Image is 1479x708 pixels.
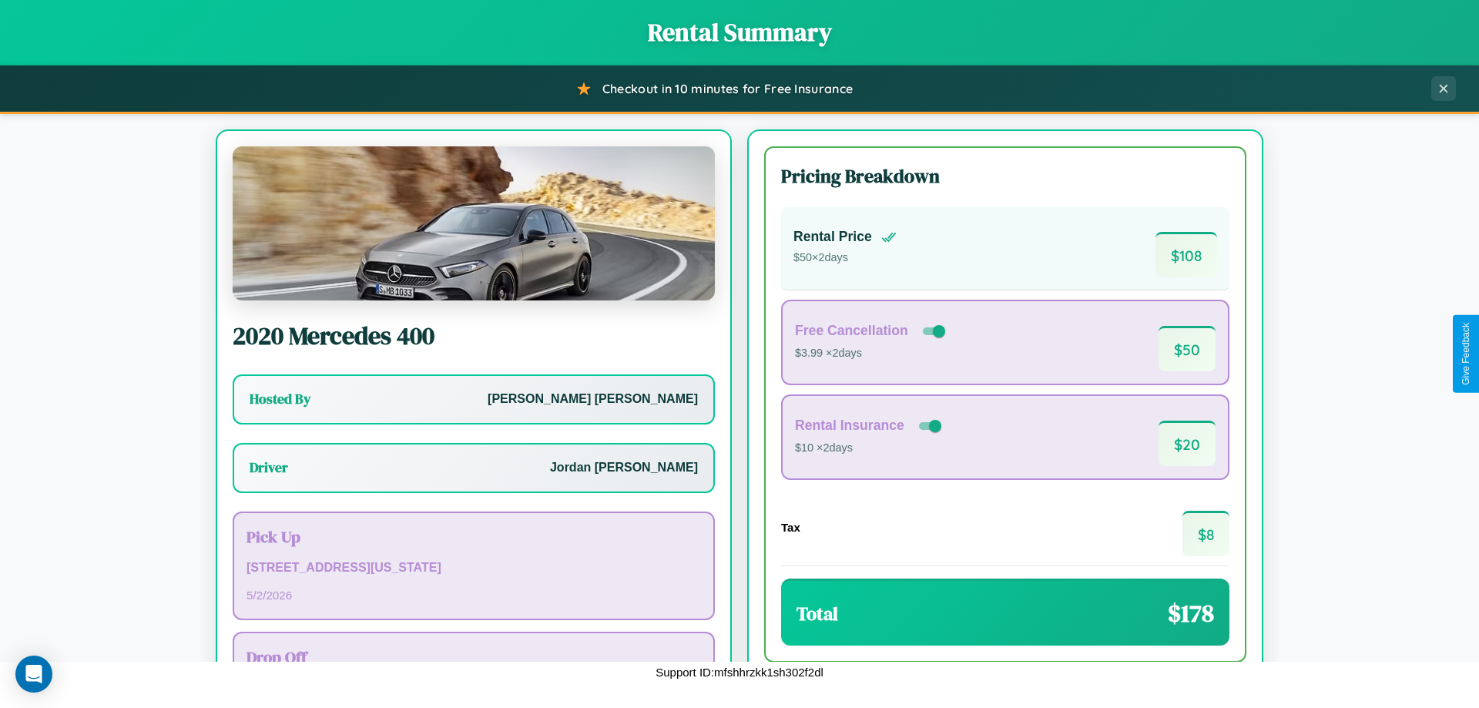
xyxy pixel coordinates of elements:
h3: Hosted By [250,390,310,408]
h4: Rental Price [793,229,872,245]
p: [PERSON_NAME] [PERSON_NAME] [488,388,698,411]
h3: Pricing Breakdown [781,163,1229,189]
h2: 2020 Mercedes 400 [233,319,715,353]
h3: Pick Up [246,525,701,548]
span: $ 178 [1168,596,1214,630]
p: [STREET_ADDRESS][US_STATE] [246,557,701,579]
p: $10 × 2 days [795,438,944,458]
div: Open Intercom Messenger [15,656,52,693]
p: $ 50 × 2 days [793,248,897,268]
h4: Rental Insurance [795,418,904,434]
h1: Rental Summary [15,15,1464,49]
span: $ 8 [1182,511,1229,556]
h3: Drop Off [246,646,701,668]
img: Mercedes 400 [233,146,715,300]
p: 5 / 2 / 2026 [246,585,701,606]
span: Checkout in 10 minutes for Free Insurance [602,81,853,96]
h4: Free Cancellation [795,323,908,339]
h4: Tax [781,521,800,534]
p: $3.99 × 2 days [795,344,948,364]
div: Give Feedback [1461,323,1471,385]
h3: Total [797,601,838,626]
h3: Driver [250,458,288,477]
span: $ 108 [1155,232,1217,277]
p: Support ID: mfshhrzkk1sh302f2dl [656,662,823,683]
p: Jordan [PERSON_NAME] [550,457,698,479]
span: $ 20 [1159,421,1216,466]
span: $ 50 [1159,326,1216,371]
